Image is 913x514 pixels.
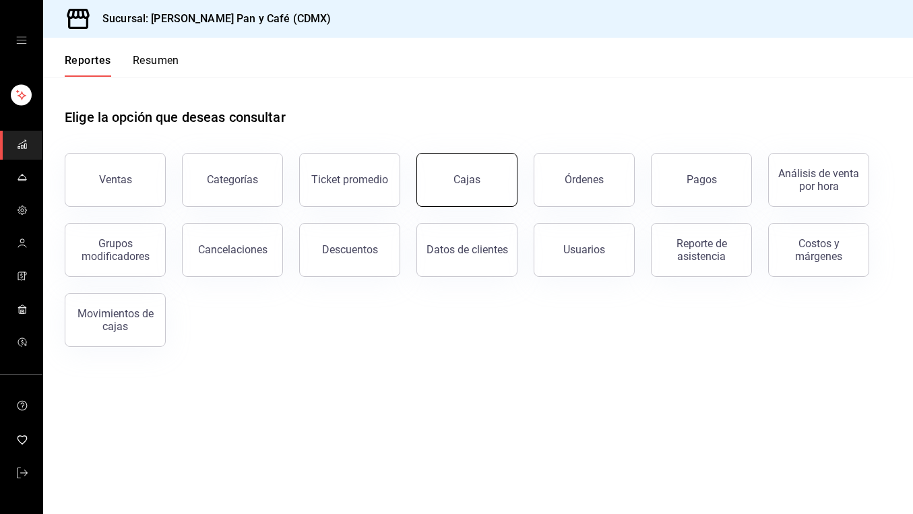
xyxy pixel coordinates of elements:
[453,172,481,188] div: Cajas
[660,237,743,263] div: Reporte de asistencia
[99,173,132,186] div: Ventas
[182,223,283,277] button: Cancelaciones
[565,173,604,186] div: Órdenes
[768,223,869,277] button: Costos y márgenes
[563,243,605,256] div: Usuarios
[73,237,157,263] div: Grupos modificadores
[65,223,166,277] button: Grupos modificadores
[65,107,286,127] h1: Elige la opción que deseas consultar
[777,237,860,263] div: Costos y márgenes
[311,173,388,186] div: Ticket promedio
[65,153,166,207] button: Ventas
[416,153,517,207] a: Cajas
[651,223,752,277] button: Reporte de asistencia
[198,243,267,256] div: Cancelaciones
[133,54,179,77] button: Resumen
[416,223,517,277] button: Datos de clientes
[65,293,166,347] button: Movimientos de cajas
[299,153,400,207] button: Ticket promedio
[16,35,27,46] button: open drawer
[777,167,860,193] div: Análisis de venta por hora
[73,307,157,333] div: Movimientos de cajas
[65,54,179,77] div: navigation tabs
[207,173,258,186] div: Categorías
[534,223,635,277] button: Usuarios
[299,223,400,277] button: Descuentos
[182,153,283,207] button: Categorías
[534,153,635,207] button: Órdenes
[687,173,717,186] div: Pagos
[651,153,752,207] button: Pagos
[322,243,378,256] div: Descuentos
[92,11,331,27] h3: Sucursal: [PERSON_NAME] Pan y Café (CDMX)
[427,243,508,256] div: Datos de clientes
[65,54,111,77] button: Reportes
[768,153,869,207] button: Análisis de venta por hora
